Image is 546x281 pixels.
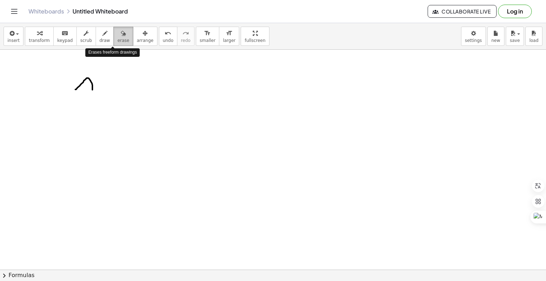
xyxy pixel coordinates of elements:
[76,27,96,46] button: scrub
[204,29,211,38] i: format_size
[53,27,77,46] button: keyboardkeypad
[181,38,191,43] span: redo
[165,29,171,38] i: undo
[137,38,154,43] span: arrange
[4,27,23,46] button: insert
[163,38,173,43] span: undo
[80,38,92,43] span: scrub
[29,38,50,43] span: transform
[498,5,532,18] button: Log in
[434,8,491,15] span: Collaborate Live
[200,38,215,43] span: smaller
[525,27,542,46] button: load
[9,6,20,17] button: Toggle navigation
[25,27,54,46] button: transform
[487,27,504,46] button: new
[510,38,520,43] span: save
[61,29,68,38] i: keyboard
[113,27,133,46] button: erase
[241,27,269,46] button: fullscreen
[133,27,157,46] button: arrange
[223,38,235,43] span: larger
[177,27,194,46] button: redoredo
[219,27,239,46] button: format_sizelarger
[245,38,265,43] span: fullscreen
[461,27,486,46] button: settings
[100,38,110,43] span: draw
[506,27,524,46] button: save
[182,29,189,38] i: redo
[117,38,129,43] span: erase
[159,27,177,46] button: undoundo
[7,38,20,43] span: insert
[226,29,232,38] i: format_size
[96,27,114,46] button: draw
[428,5,497,18] button: Collaborate Live
[529,38,539,43] span: load
[57,38,73,43] span: keypad
[85,48,140,56] div: Erases freeform drawings
[491,38,500,43] span: new
[28,8,64,15] a: Whiteboards
[465,38,482,43] span: settings
[196,27,219,46] button: format_sizesmaller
